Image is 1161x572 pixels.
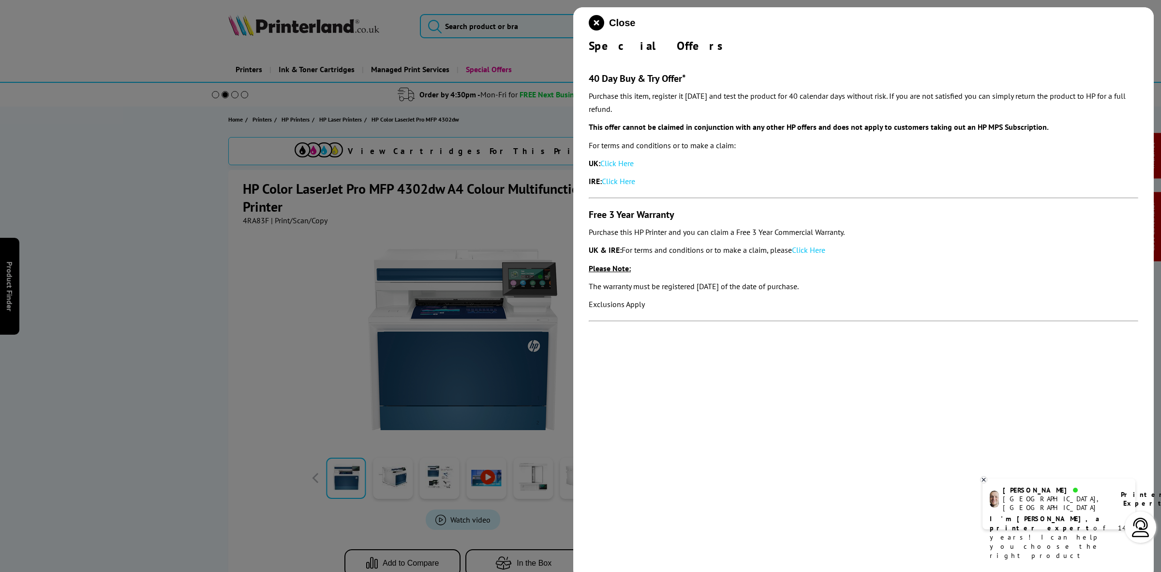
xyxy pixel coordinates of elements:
p: For terms and conditions or to make a claim, please [589,244,1138,257]
strong: UK & IRE: [589,245,622,255]
img: user-headset-light.svg [1131,518,1150,537]
h3: 40 Day Buy & Try Offer* [589,72,1138,85]
a: Click Here [792,245,825,255]
em: The warranty must be registered [DATE] of the date of purchase. [589,281,799,291]
em: Exclusions Apply [589,299,645,309]
strong: This offer cannot be claimed in conjunction with any other HP offers and does not apply to custom... [589,122,1049,132]
p: Purchase this item, register it [DATE] and test the product for 40 calendar days without risk. If... [589,90,1138,116]
p: of 14 years! I can help you choose the right product [990,514,1128,560]
a: Click Here [600,158,634,168]
p: Purchase this HP Printer and you can claim a Free 3 Year Commercial Warranty. [589,226,1138,239]
div: [PERSON_NAME] [1003,486,1109,495]
div: Special Offers [589,38,1138,53]
a: Click Here [602,176,635,186]
strong: Please Note: [589,263,631,273]
img: ashley-livechat.png [990,491,999,508]
p: For terms and conditions or to make a claim: [589,139,1138,152]
strong: UK: [589,158,600,168]
span: Close [609,17,635,29]
b: I'm [PERSON_NAME], a printer expert [990,514,1102,532]
div: [GEOGRAPHIC_DATA], [GEOGRAPHIC_DATA] [1003,495,1109,512]
strong: IRE: [589,176,602,186]
h3: Free 3 Year Warranty [589,208,1138,221]
button: close modal [589,15,635,31]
